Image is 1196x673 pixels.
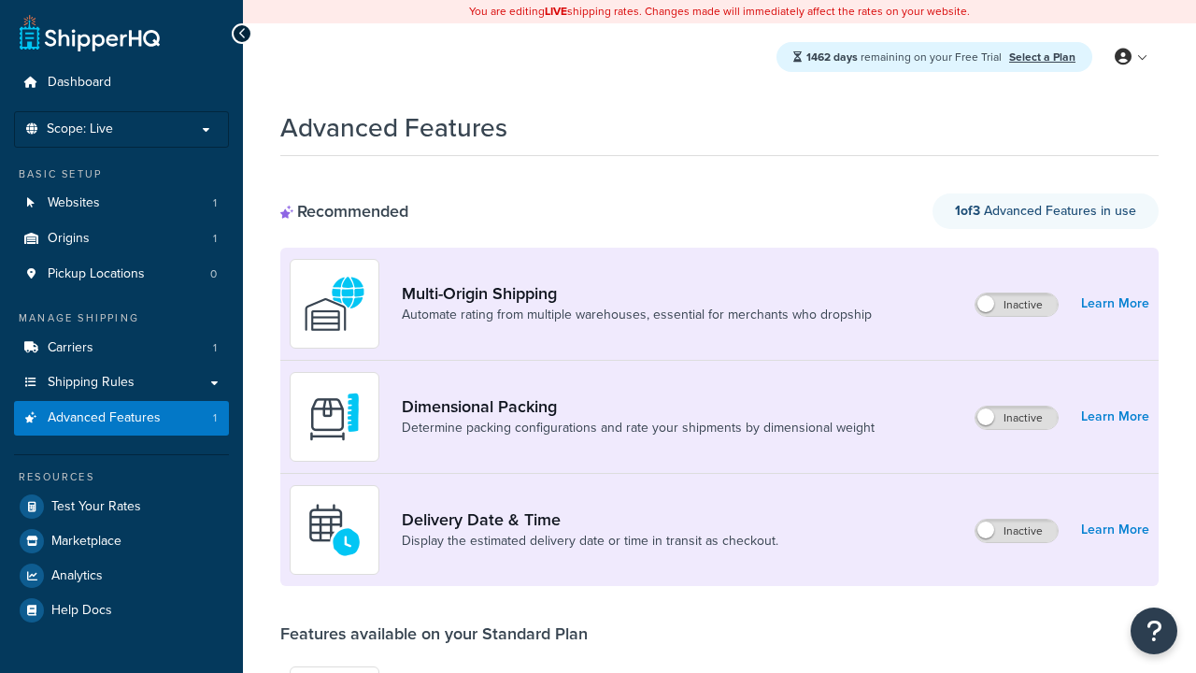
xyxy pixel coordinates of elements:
[48,375,135,391] span: Shipping Rules
[975,407,1058,429] label: Inactive
[51,499,141,515] span: Test Your Rates
[213,340,217,356] span: 1
[302,271,367,336] img: WatD5o0RtDAAAAAElFTkSuQmCC
[14,166,229,182] div: Basic Setup
[14,524,229,558] a: Marketplace
[1081,404,1149,430] a: Learn More
[806,49,858,65] strong: 1462 days
[14,257,229,292] a: Pickup Locations0
[302,497,367,563] img: gfkeb5ejjkALwAAAABJRU5ErkJggg==
[1081,517,1149,543] a: Learn More
[302,384,367,450] img: DTVBYsAAAAAASUVORK5CYII=
[975,520,1058,542] label: Inactive
[955,201,980,221] strong: 1 of 3
[545,3,567,20] b: LIVE
[14,331,229,365] li: Carriers
[402,419,875,437] a: Determine packing configurations and rate your shipments by dimensional weight
[14,490,229,523] a: Test Your Rates
[280,623,588,644] div: Features available on your Standard Plan
[48,340,93,356] span: Carriers
[14,469,229,485] div: Resources
[48,266,145,282] span: Pickup Locations
[51,603,112,619] span: Help Docs
[14,186,229,221] a: Websites1
[48,75,111,91] span: Dashboard
[14,310,229,326] div: Manage Shipping
[48,195,100,211] span: Websites
[213,410,217,426] span: 1
[14,222,229,256] li: Origins
[14,401,229,436] a: Advanced Features1
[14,594,229,627] a: Help Docs
[14,65,229,100] a: Dashboard
[280,201,408,222] div: Recommended
[48,410,161,426] span: Advanced Features
[210,266,217,282] span: 0
[14,559,229,593] a: Analytics
[955,201,1136,221] span: Advanced Features in use
[402,532,778,551] a: Display the estimated delivery date or time in transit as checkout.
[14,331,229,365] a: Carriers1
[402,283,872,304] a: Multi-Origin Shipping
[14,365,229,400] a: Shipping Rules
[14,401,229,436] li: Advanced Features
[14,222,229,256] a: Origins1
[1009,49,1075,65] a: Select a Plan
[48,231,90,247] span: Origins
[213,195,217,211] span: 1
[14,257,229,292] li: Pickup Locations
[402,509,778,530] a: Delivery Date & Time
[1081,291,1149,317] a: Learn More
[213,231,217,247] span: 1
[402,396,875,417] a: Dimensional Packing
[806,49,1004,65] span: remaining on your Free Trial
[14,186,229,221] li: Websites
[402,306,872,324] a: Automate rating from multiple warehouses, essential for merchants who dropship
[51,568,103,584] span: Analytics
[975,294,1058,316] label: Inactive
[1131,608,1177,654] button: Open Resource Center
[47,122,113,137] span: Scope: Live
[280,109,507,146] h1: Advanced Features
[51,534,121,550] span: Marketplace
